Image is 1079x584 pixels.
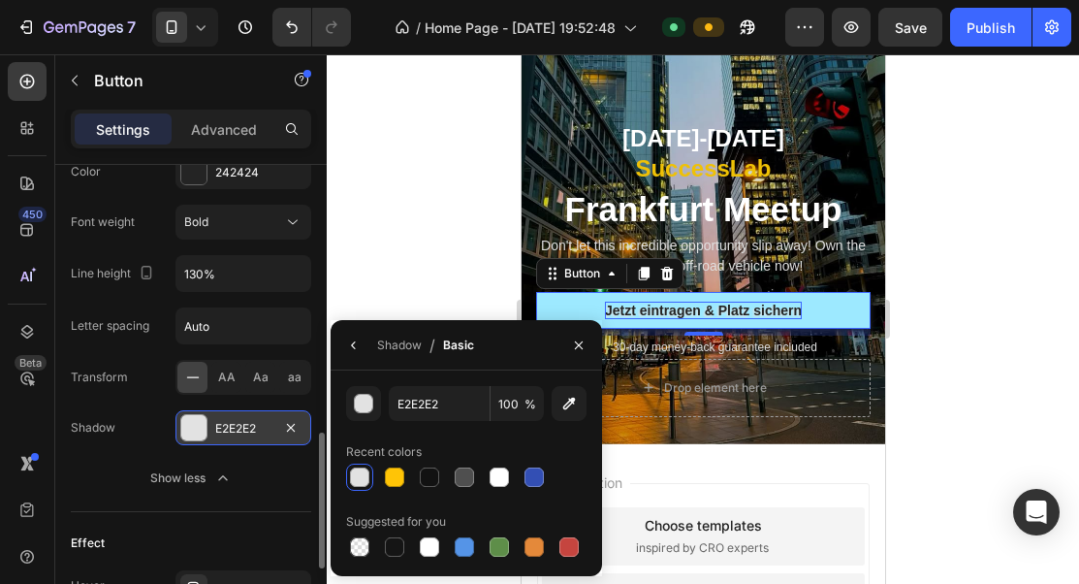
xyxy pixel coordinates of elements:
[175,205,311,240] button: Bold
[346,513,446,531] div: Suggested for you
[184,214,208,229] span: Bold
[443,337,474,354] div: Basic
[71,535,105,552] div: Effect
[127,16,136,39] p: 7
[377,337,422,354] div: Shadow
[218,369,236,386] span: AA
[950,8,1031,47] button: Publish
[15,355,47,371] div: Beta
[71,369,128,386] div: Transform
[71,213,135,231] div: Font weight
[1013,489,1060,535] div: Open Intercom Messenger
[272,8,351,47] div: Undo/Redo
[96,119,150,140] p: Settings
[416,17,421,38] span: /
[425,17,616,38] span: Home Page - [DATE] 19:52:48
[71,419,115,437] div: Shadow
[176,308,310,343] input: Auto
[71,317,149,335] div: Letter spacing
[288,369,301,386] span: aa
[191,119,257,140] p: Advanced
[215,164,306,181] div: 242424
[878,8,942,47] button: Save
[150,469,233,488] div: Show less
[967,17,1015,38] div: Publish
[8,8,144,47] button: 7
[18,207,47,222] div: 450
[94,69,259,92] p: Button
[71,261,158,287] div: Line height
[71,461,311,496] button: Show less
[176,256,310,291] input: Auto
[522,54,885,584] iframe: Design area
[131,527,233,547] div: Generate layout
[215,420,271,438] div: E2E2E2
[253,369,269,386] span: Aa
[71,163,101,180] div: Color
[429,334,435,357] span: /
[346,443,422,461] div: Recent colors
[524,396,536,413] span: %
[389,386,490,421] input: Eg: FFFFFF
[895,19,927,36] span: Save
